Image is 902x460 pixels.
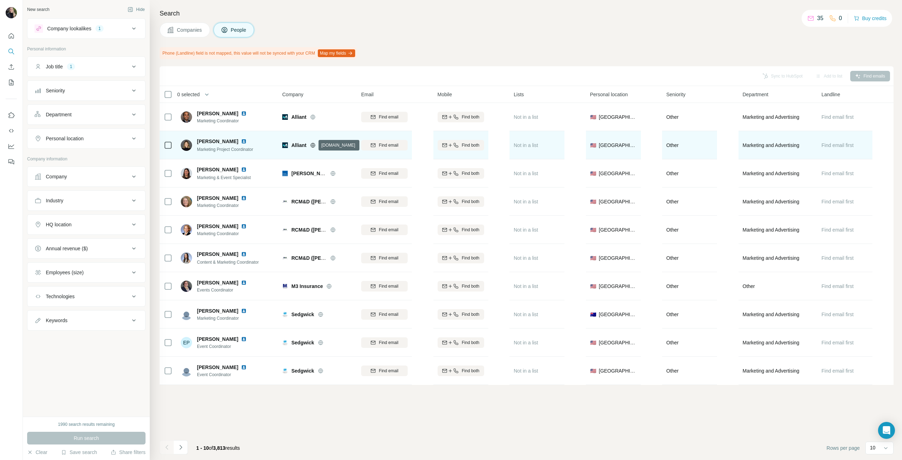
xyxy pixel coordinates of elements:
[666,283,679,289] span: Other
[599,142,637,149] span: [GEOGRAPHIC_DATA]
[514,283,538,289] span: Not in a list
[111,449,146,456] button: Share filters
[743,226,799,233] span: Marketing and Advertising
[361,253,408,263] button: Find email
[462,255,479,261] span: Find both
[282,283,288,289] img: Logo of M3 Insurance
[46,197,63,204] div: Industry
[361,112,408,122] button: Find email
[817,14,823,23] p: 35
[822,171,854,176] span: Find email first
[599,198,637,205] span: [GEOGRAPHIC_DATA]
[46,63,63,70] div: Job title
[666,171,679,176] span: Other
[231,26,247,33] span: People
[514,91,524,98] span: Lists
[514,312,538,317] span: Not in a list
[822,227,854,233] span: Find email first
[181,281,192,292] img: Avatar
[590,367,596,374] span: 🇺🇸
[462,283,479,289] span: Find both
[27,130,145,147] button: Personal location
[361,168,408,179] button: Find email
[822,340,854,345] span: Find email first
[822,283,854,289] span: Find email first
[599,114,637,121] span: [GEOGRAPHIC_DATA]
[27,288,145,305] button: Technologies
[291,199,492,204] span: RCM&D ([PERSON_NAME], [PERSON_NAME], [PERSON_NAME] & [PERSON_NAME])
[282,255,288,261] img: Logo of RCM&D (Riggs, Counselman, Michaels & Downes)
[282,142,288,148] img: Logo of Alliant
[599,367,637,374] span: [GEOGRAPHIC_DATA]
[181,224,192,235] img: Avatar
[46,293,75,300] div: Technologies
[743,170,799,177] span: Marketing and Advertising
[743,311,799,318] span: Marketing and Advertising
[197,364,238,371] span: [PERSON_NAME]
[822,199,854,204] span: Find email first
[462,311,479,318] span: Find both
[123,4,150,15] button: Hide
[27,264,145,281] button: Employees (size)
[827,444,860,452] span: Rows per page
[666,199,679,204] span: Other
[514,171,538,176] span: Not in a list
[282,312,288,317] img: Logo of Sedgwick
[438,253,484,263] button: Find both
[27,156,146,162] p: Company information
[241,336,247,342] img: LinkedIn logo
[181,168,192,179] img: Avatar
[181,252,192,264] img: Avatar
[822,142,854,148] span: Find email first
[599,283,637,290] span: [GEOGRAPHIC_DATA]
[743,283,755,290] span: Other
[361,366,408,376] button: Find email
[95,25,104,32] div: 1
[197,175,251,180] span: Marketing & Event Specialist
[6,61,17,73] button: Enrich CSV
[822,368,854,374] span: Find email first
[379,311,398,318] span: Find email
[291,283,323,290] span: M3 Insurance
[438,366,484,376] button: Find both
[213,445,225,451] span: 3,813
[666,114,679,120] span: Other
[197,118,255,124] span: Marketing Coordinator
[291,114,307,121] span: Alliant
[462,227,479,233] span: Find both
[282,340,288,345] img: Logo of Sedgwick
[291,227,492,233] span: RCM&D ([PERSON_NAME], [PERSON_NAME], [PERSON_NAME] & [PERSON_NAME])
[241,251,247,257] img: LinkedIn logo
[599,311,637,318] span: [GEOGRAPHIC_DATA]
[839,14,842,23] p: 0
[181,365,192,376] img: Avatar
[282,368,288,374] img: Logo of Sedgwick
[514,340,538,345] span: Not in a list
[197,260,259,265] span: Content & Marketing Coordinator
[197,307,238,314] span: [PERSON_NAME]
[241,167,247,172] img: LinkedIn logo
[27,58,145,75] button: Job title1
[27,106,145,123] button: Department
[6,30,17,42] button: Quick start
[282,91,303,98] span: Company
[241,308,247,314] img: LinkedIn logo
[666,368,679,374] span: Other
[177,91,200,98] span: 0 selected
[379,114,398,120] span: Find email
[462,142,479,148] span: Find both
[438,91,452,98] span: Mobile
[58,421,115,428] div: 1990 search results remaining
[743,142,799,149] span: Marketing and Advertising
[196,445,240,451] span: results
[27,46,146,52] p: Personal information
[590,226,596,233] span: 🇺🇸
[46,245,88,252] div: Annual revenue ($)
[6,76,17,89] button: My lists
[854,13,886,23] button: Buy credits
[666,142,679,148] span: Other
[590,91,628,98] span: Personal location
[27,449,47,456] button: Clear
[282,171,288,176] img: Logo of Conner Strong & Buckelew
[241,111,247,116] img: LinkedIn logo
